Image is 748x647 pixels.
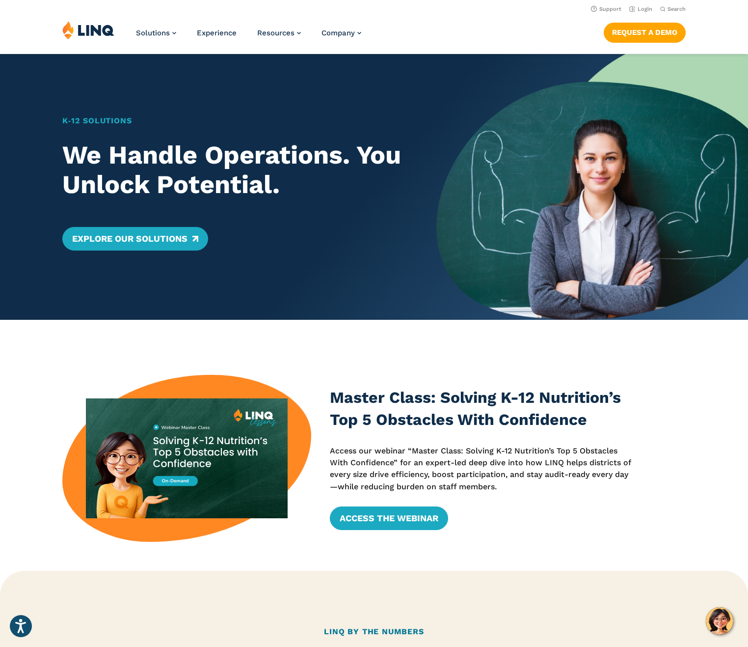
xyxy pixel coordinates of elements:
h3: Master Class: Solving K-12 Nutrition’s Top 5 Obstacles With Confidence [330,387,632,431]
button: Hello, have a question? Let’s chat. [706,607,733,635]
img: LINQ | K‑12 Software [62,21,114,39]
a: Solutions [136,28,176,37]
span: Resources [257,28,294,37]
a: Support [591,6,621,12]
a: Access the Webinar [330,506,448,530]
h2: LINQ By the Numbers [62,626,686,638]
a: Request a Demo [604,23,686,42]
a: Company [321,28,361,37]
a: Explore Our Solutions [62,227,208,251]
nav: Primary Navigation [136,21,361,53]
button: Open Search Bar [660,5,686,13]
h1: K‑12 Solutions [62,115,406,127]
span: Search [668,6,686,12]
nav: Button Navigation [604,21,686,42]
span: Company [321,28,355,37]
img: Home Banner [436,54,748,320]
span: Solutions [136,28,170,37]
a: Resources [257,28,301,37]
p: Access our webinar “Master Class: Solving K-12 Nutrition’s Top 5 Obstacles With Confidence” for a... [330,445,632,493]
a: Experience [197,28,237,37]
a: Login [629,6,652,12]
h2: We Handle Operations. You Unlock Potential. [62,141,406,199]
